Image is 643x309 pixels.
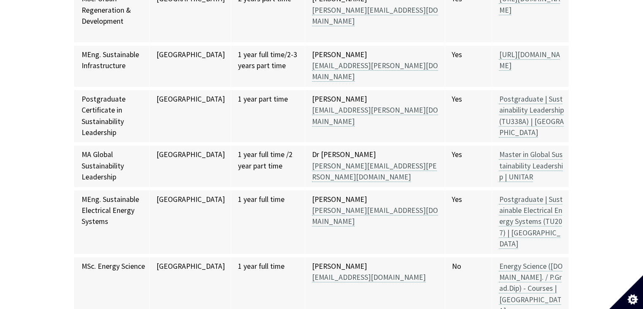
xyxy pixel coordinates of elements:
td: [GEOGRAPHIC_DATA] [150,189,231,256]
td: 1 year part time [231,88,305,144]
a: [PERSON_NAME][EMAIL_ADDRESS][DOMAIN_NAME] [312,206,438,226]
td: MEng. Sustainable Infrastructure [74,44,150,88]
a: [EMAIL_ADDRESS][PERSON_NAME][DOMAIN_NAME] [312,61,438,82]
td: MEng. Sustainable Electrical Energy Systems [74,189,150,256]
a: Master in Global Sustainability Leadership | UNITAR [499,150,563,182]
td: Dr [PERSON_NAME] [305,144,445,188]
a: [EMAIL_ADDRESS][PERSON_NAME][DOMAIN_NAME] [312,105,438,126]
td: Yes [445,88,492,144]
a: [PERSON_NAME][EMAIL_ADDRESS][PERSON_NAME][DOMAIN_NAME] [312,161,437,182]
td: Postgraduate Certificate in Sustainability Leadership [74,88,150,144]
td: 1 year full time /2 year part time [231,144,305,188]
td: 1 year full time/2-3 years part time [231,44,305,88]
td: [GEOGRAPHIC_DATA] [150,144,231,188]
td: [PERSON_NAME] [305,189,445,256]
button: Set cookie preferences [609,275,643,309]
a: Postgraduate | Sustainability Leadership (TU338A) | [GEOGRAPHIC_DATA] [499,94,564,138]
td: 1 year full time [231,189,305,256]
a: [PERSON_NAME][EMAIL_ADDRESS][DOMAIN_NAME] [312,6,438,26]
td: [PERSON_NAME] [305,44,445,88]
td: [GEOGRAPHIC_DATA] [150,44,231,88]
td: [PERSON_NAME] [305,88,445,144]
td: Yes [445,189,492,256]
td: Yes [445,144,492,188]
td: Yes [445,44,492,88]
td: MA Global Sustainability Leadership [74,144,150,188]
a: Postgraduate | Sustainable Electrical Energy Systems (TU207) | [GEOGRAPHIC_DATA] [499,195,562,249]
a: [URL][DOMAIN_NAME] [499,50,560,71]
a: [EMAIL_ADDRESS][DOMAIN_NAME] [312,273,426,282]
td: [GEOGRAPHIC_DATA] [150,88,231,144]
